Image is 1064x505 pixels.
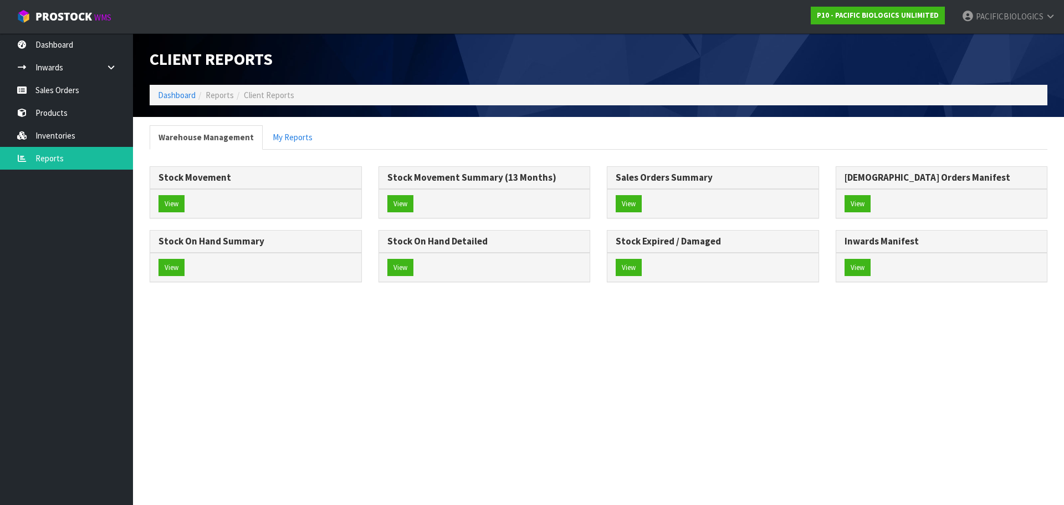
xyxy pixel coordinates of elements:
h3: Sales Orders Summary [616,172,810,183]
button: View [845,195,871,213]
h3: Stock Expired / Damaged [616,236,810,247]
h3: [DEMOGRAPHIC_DATA] Orders Manifest [845,172,1039,183]
button: View [845,259,871,277]
h3: Stock Movement [158,172,353,183]
button: View [158,259,185,277]
h3: Inwards Manifest [845,236,1039,247]
span: Client Reports [150,48,273,69]
img: cube-alt.png [17,9,30,23]
h3: Stock Movement Summary (13 Months) [387,172,582,183]
h3: Stock On Hand Detailed [387,236,582,247]
h3: Stock On Hand Summary [158,236,353,247]
a: Dashboard [158,90,196,100]
small: WMS [94,12,111,23]
button: View [158,195,185,213]
button: View [616,195,642,213]
button: View [387,195,413,213]
strong: P10 - PACIFIC BIOLOGICS UNLIMITED [817,11,939,20]
span: ProStock [35,9,92,24]
span: Client Reports [244,90,294,100]
span: PACIFICBIOLOGICS [976,11,1043,22]
button: View [616,259,642,277]
span: Reports [206,90,234,100]
a: My Reports [264,125,321,149]
button: View [387,259,413,277]
a: Warehouse Management [150,125,263,149]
